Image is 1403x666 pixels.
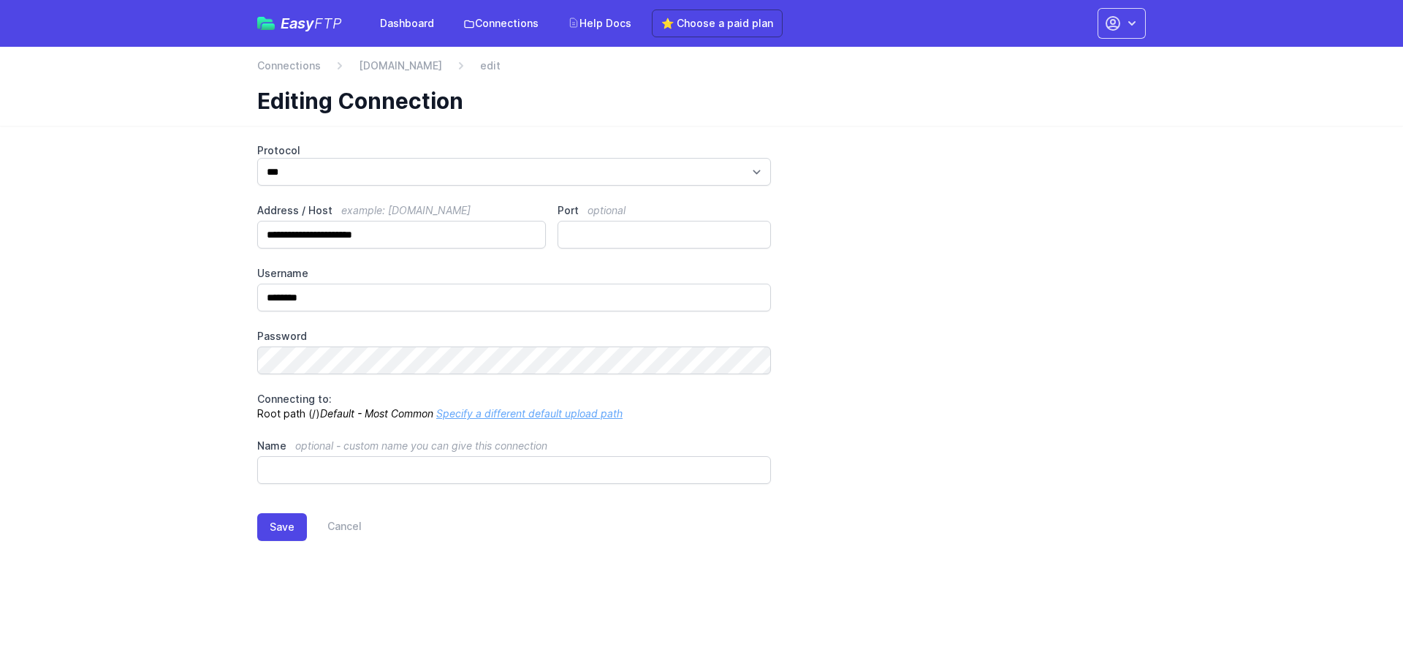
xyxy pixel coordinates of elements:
span: optional - custom name you can give this connection [295,439,547,452]
a: [DOMAIN_NAME] [359,58,442,73]
span: Connecting to: [257,393,332,405]
a: Connections [257,58,321,73]
i: Default - Most Common [320,407,433,420]
label: Port [558,203,771,218]
a: ⭐ Choose a paid plan [652,10,783,37]
label: Protocol [257,143,771,158]
span: optional [588,204,626,216]
a: Help Docs [559,10,640,37]
a: Dashboard [371,10,443,37]
label: Username [257,266,771,281]
label: Password [257,329,771,344]
label: Address / Host [257,203,546,218]
button: Save [257,513,307,541]
a: EasyFTP [257,16,342,31]
span: edit [480,58,501,73]
label: Name [257,439,771,453]
nav: Breadcrumb [257,58,1146,82]
span: Easy [281,16,342,31]
span: example: [DOMAIN_NAME] [341,204,471,216]
img: easyftp_logo.png [257,17,275,30]
a: Connections [455,10,547,37]
h1: Editing Connection [257,88,1134,114]
a: Specify a different default upload path [436,407,623,420]
p: Root path (/) [257,392,771,421]
a: Cancel [307,513,362,541]
span: FTP [314,15,342,32]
